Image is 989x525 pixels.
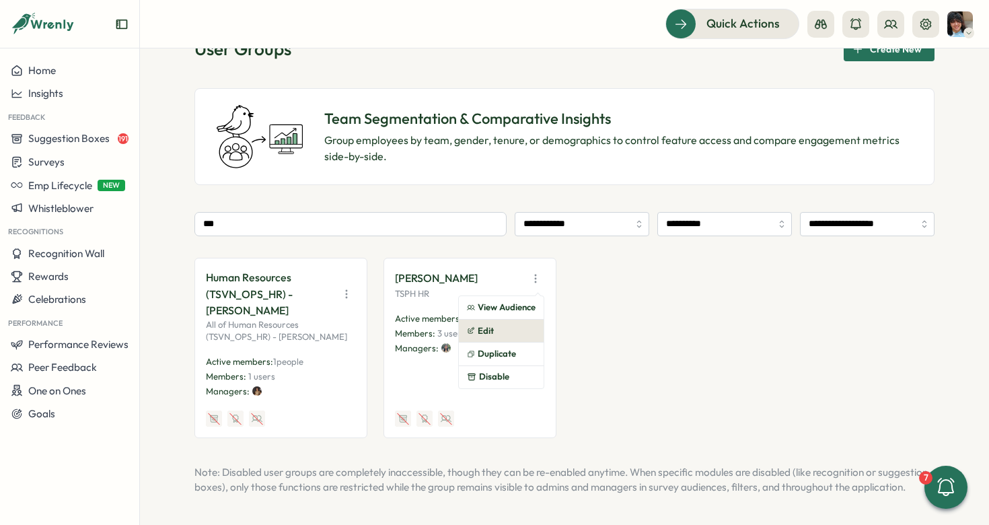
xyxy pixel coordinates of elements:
[844,37,935,61] button: Create New
[324,108,912,129] p: Team Segmentation & Comparative Insights
[459,343,544,365] button: Duplicate
[28,87,63,100] span: Insights
[206,269,332,319] p: Human Resources (TSVN_OPS_HR) - [PERSON_NAME]
[706,15,780,32] span: Quick Actions
[459,320,544,343] button: Edit
[252,386,262,396] img: Asmita Dutta
[118,133,129,144] span: 191
[665,9,799,38] button: Quick Actions
[28,155,65,168] span: Surveys
[194,37,291,61] h1: User Groups
[324,132,912,166] p: Group employees by team, gender, tenure, or demographics to control feature access and compare en...
[28,247,104,260] span: Recognition Wall
[441,343,451,353] img: Michelle Anne Selisana
[273,356,303,367] span: 1 people
[28,179,92,192] span: Emp Lifecycle
[28,338,129,351] span: Performance Reviews
[98,180,125,191] span: NEW
[28,202,94,215] span: Whistleblower
[395,328,435,339] span: Members:
[206,356,273,367] span: Active members:
[395,288,545,300] p: TSPH HR
[248,371,275,382] span: 1 users
[947,11,973,37] img: Sahana Rao
[459,296,544,319] button: View Audience
[28,361,97,374] span: Peer Feedback
[206,386,250,398] p: Managers:
[28,384,86,397] span: One on Ones
[459,365,544,388] button: Disable
[395,313,462,324] span: Active members:
[115,17,129,31] button: Expand sidebar
[28,407,55,420] span: Goals
[395,343,439,355] p: Managers:
[870,38,922,61] span: Create New
[206,319,356,343] p: All of Human Resources (TSVN_OPS_HR) - [PERSON_NAME]
[924,466,967,509] button: 7
[28,270,69,283] span: Rewards
[437,328,466,339] span: 3 users
[206,371,246,382] span: Members:
[28,64,56,77] span: Home
[28,132,110,145] span: Suggestion Boxes
[919,471,932,485] div: 7
[395,270,478,287] p: [PERSON_NAME]
[194,465,935,495] p: Note: Disabled user groups are completely inaccessible, though they can be re-enabled anytime. Wh...
[28,293,86,306] span: Celebrations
